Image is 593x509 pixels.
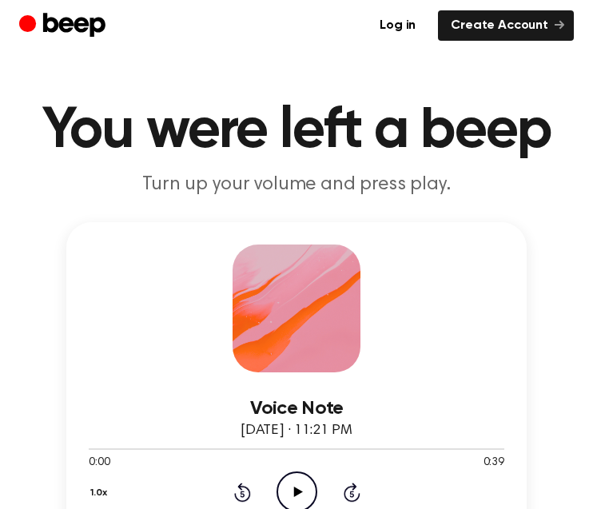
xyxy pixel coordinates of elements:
a: Create Account [438,10,574,41]
p: Turn up your volume and press play. [19,173,574,197]
span: [DATE] · 11:21 PM [241,424,352,438]
a: Log in [367,10,428,41]
h3: Voice Note [89,398,504,420]
h1: You were left a beep [19,102,574,160]
span: 0:39 [484,455,504,471]
span: 0:00 [89,455,109,471]
button: 1.0x [89,479,113,507]
a: Beep [19,10,109,42]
